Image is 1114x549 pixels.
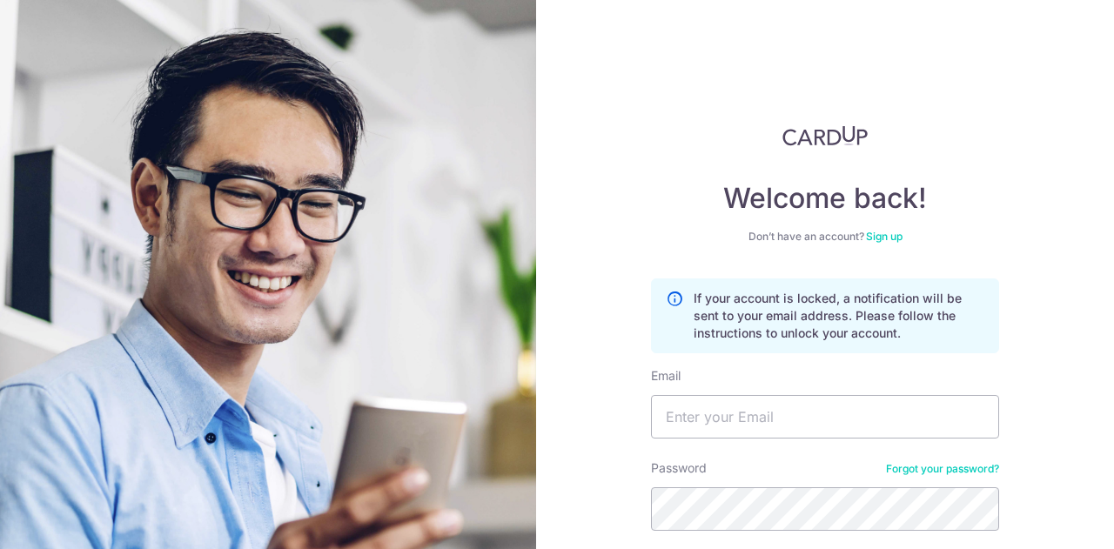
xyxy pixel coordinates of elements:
label: Password [651,459,707,477]
input: Enter your Email [651,395,999,439]
div: Don’t have an account? [651,230,999,244]
img: CardUp Logo [782,125,868,146]
a: Forgot your password? [886,462,999,476]
p: If your account is locked, a notification will be sent to your email address. Please follow the i... [694,290,984,342]
a: Sign up [866,230,903,243]
h4: Welcome back! [651,181,999,216]
label: Email [651,367,681,385]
